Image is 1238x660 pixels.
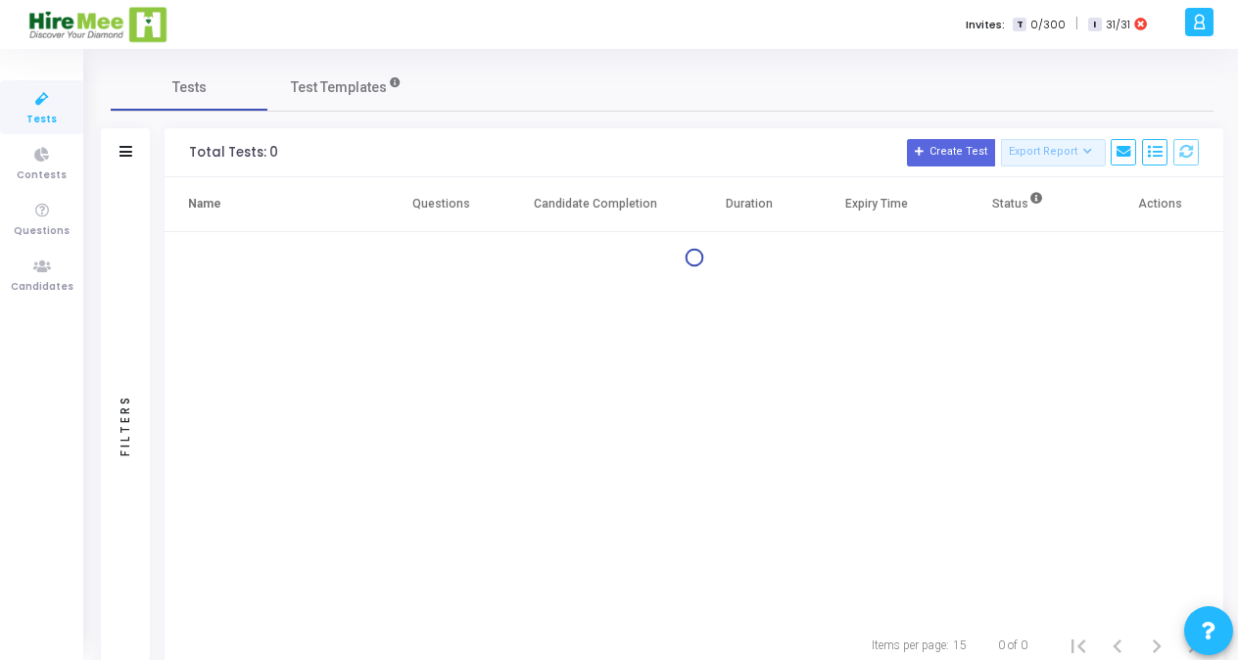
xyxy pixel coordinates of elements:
span: I [1088,18,1101,32]
th: Name [165,177,377,232]
th: Actions [1096,177,1223,232]
span: Questions [14,223,70,240]
span: 0/300 [1030,17,1066,33]
th: Status [941,177,1096,232]
span: Test Templates [291,77,387,98]
span: T [1013,18,1025,32]
span: Tests [26,112,57,128]
div: 0 of 0 [998,636,1027,654]
button: Export Report [1001,139,1106,166]
span: Candidates [11,279,73,296]
th: Duration [686,177,813,232]
div: Items per page: [872,636,949,654]
span: 31/31 [1106,17,1130,33]
th: Candidate Completion [504,177,685,232]
span: Tests [172,77,207,98]
button: Create Test [907,139,995,166]
label: Invites: [966,17,1005,33]
div: 15 [953,636,967,654]
div: Total Tests: 0 [189,145,278,161]
span: | [1075,14,1078,34]
div: Filters [117,317,134,533]
span: Contests [17,167,67,184]
img: logo [27,5,169,44]
th: Questions [377,177,504,232]
th: Expiry Time [813,177,940,232]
